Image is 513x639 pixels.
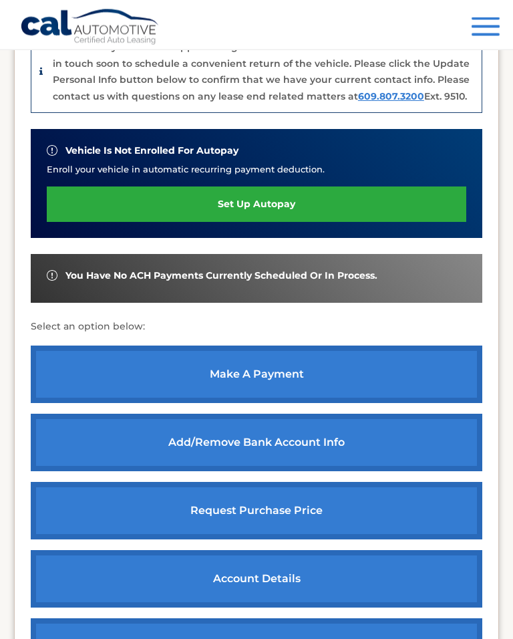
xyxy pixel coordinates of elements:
button: Menu [472,17,500,39]
a: Add/Remove bank account info [31,414,482,472]
a: request purchase price [31,483,482,540]
span: vehicle is not enrolled for autopay [65,146,238,157]
a: make a payment [31,346,482,404]
a: account details [31,551,482,608]
p: Select an option below: [31,319,482,336]
p: The end of your lease is approaching soon. A member of our lease end team will be in touch soon t... [53,41,470,103]
a: set up autopay [47,187,466,223]
span: You have no ACH payments currently scheduled or in process. [65,271,377,282]
img: alert-white.svg [47,271,57,281]
a: Cal Automotive [20,9,160,47]
p: Enroll your vehicle in automatic recurring payment deduction. [47,163,466,176]
img: alert-white.svg [47,146,57,156]
a: 609.807.3200 [358,91,424,103]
